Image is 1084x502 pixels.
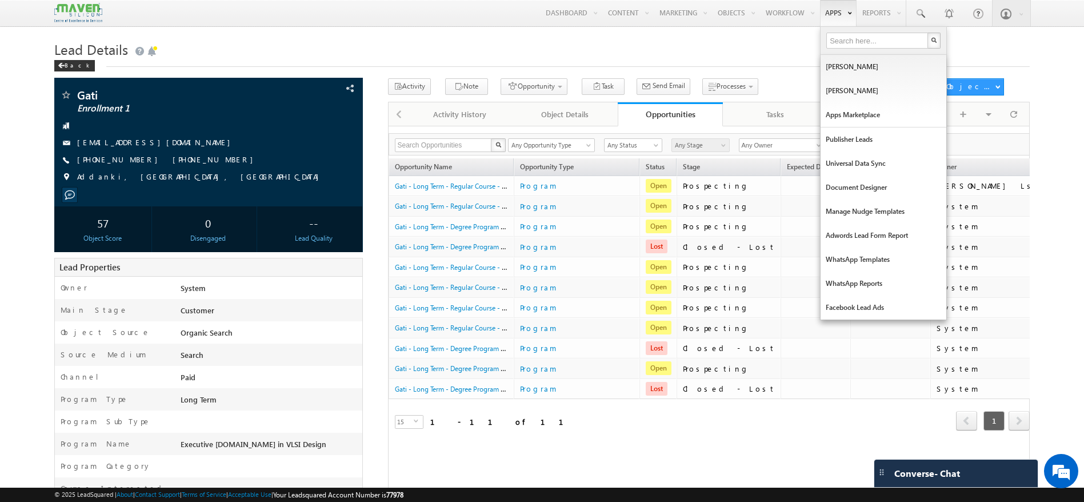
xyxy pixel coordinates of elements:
[57,233,149,244] div: Object Score
[931,37,937,43] img: Search
[653,81,685,91] span: Send Email
[520,321,634,335] a: Program
[672,140,726,150] span: Any Stage
[937,221,1051,232] div: System
[937,343,1051,353] div: System
[605,140,659,150] span: Any Status
[520,200,634,213] a: Program
[946,81,995,91] div: Object Actions
[414,419,423,424] span: select
[637,78,690,95] button: Send Email
[61,349,146,360] label: Source Medium
[821,103,946,127] a: Apps Marketplace
[273,491,403,499] span: Your Leadsquared Account Number is
[821,128,946,152] a: Publisher Leads
[395,181,677,190] a: Gati - Long Term - Regular Course - Blended Pro - Advanced VLSI Design & Verification Course
[941,78,1004,95] button: Object Actions
[518,82,555,90] span: Opportunity
[508,138,595,152] a: Any Opportunity Type
[520,260,634,274] a: Program
[162,233,254,244] div: Disengaged
[671,138,730,152] a: Any Stage
[683,242,775,252] div: Closed - Lost
[61,327,150,337] label: Object Source
[15,106,209,342] textarea: Type your message and hit 'Enter'
[787,162,844,171] span: Expected Deal Size
[178,439,362,455] div: Executive [DOMAIN_NAME] in VLSI Design
[937,364,1051,374] div: System
[646,240,667,253] span: Lost
[54,60,95,71] div: Back
[937,181,1051,191] div: [PERSON_NAME] Lsq user
[178,282,362,298] div: System
[937,323,1051,333] div: System
[395,302,649,312] a: Gati - Long Term - Regular Course - Blended Pro - Advanced ASIC Verification Course
[683,201,775,212] div: Prospecting
[520,362,634,376] a: Program
[683,323,775,333] div: Prospecting
[430,415,577,428] div: 1 - 11 of 11
[513,102,618,126] a: Object Details
[395,241,661,251] a: Gati - Long Term - Degree Program - Offline - Executive [DOMAIN_NAME] in VLSI Design
[514,161,639,176] span: Opportunity Type
[739,138,826,152] input: Type to Search
[717,82,746,90] span: Processes
[646,199,671,213] span: Open
[821,79,946,103] a: [PERSON_NAME]
[395,384,661,393] a: Gati - Long Term - Degree Program - Offline - Executive [DOMAIN_NAME] in VLSI Design
[646,280,671,294] span: Open
[395,221,661,231] a: Gati - Long Term - Degree Program - Offline - Executive [DOMAIN_NAME] in VLSI Design
[821,272,946,296] a: WhatsApp Reports
[182,491,226,498] a: Terms of Service
[821,200,946,224] a: Manage Nudge Templates
[178,305,362,321] div: Customer
[956,412,977,431] a: prev
[178,327,362,343] div: Organic Search
[54,489,403,500] span: © 2025 LeadSquared | | | | |
[894,468,960,479] span: Converse - Chat
[781,161,850,176] a: Expected Deal Size
[395,416,414,428] span: 15
[640,161,676,176] a: Status
[683,384,775,394] div: Closed - Lost
[395,162,452,171] span: Opportunity Name
[520,220,634,233] a: Program
[582,78,625,95] button: Task
[77,137,236,147] a: [EMAIL_ADDRESS][DOMAIN_NAME]
[187,6,215,33] div: Minimize live chat window
[522,107,607,121] div: Object Details
[395,201,707,210] a: Gati - Long Term - Regular Course - Weekend Blended - Advanced Physical Design & Verification Course
[618,102,723,126] a: Opportunities
[604,138,662,152] a: Any Status
[395,363,661,373] a: Gati - Long Term - Degree Program - Offline - Executive [DOMAIN_NAME] in VLSI Design
[19,60,48,75] img: d_60004797649_company_0_60004797649
[683,343,775,353] div: Closed - Lost
[702,78,758,95] button: Processes
[77,172,325,183] span: Addanki, [GEOGRAPHIC_DATA], [GEOGRAPHIC_DATA]
[520,281,634,294] a: Program
[59,60,192,75] div: Chat with us now
[1009,412,1030,431] a: next
[937,262,1051,272] div: System
[683,221,775,232] div: Prospecting
[178,372,362,388] div: Paid
[646,341,667,355] span: Lost
[732,107,818,121] div: Tasks
[509,140,587,150] span: Any Opportunity Type
[395,322,637,332] a: Gati - Long Term - Regular Course - Blended - Advanced ASIC Verification Course
[61,439,132,449] label: Program Name
[683,282,775,293] div: Prospecting
[61,394,129,404] label: Program Type
[683,302,775,313] div: Prospecting
[677,161,706,176] a: Stage
[395,262,664,272] a: Gati - Long Term - Regular Course - Blended - Advanced Embedded System Design Course
[821,248,946,272] a: WhatsApp Templates
[520,240,634,254] a: Program
[388,78,431,95] button: Activity
[57,212,149,233] div: 57
[683,162,700,171] span: Stage
[937,282,1051,293] div: System
[810,140,825,151] a: Show All Items
[135,491,180,498] a: Contact Support
[386,491,403,499] span: 77978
